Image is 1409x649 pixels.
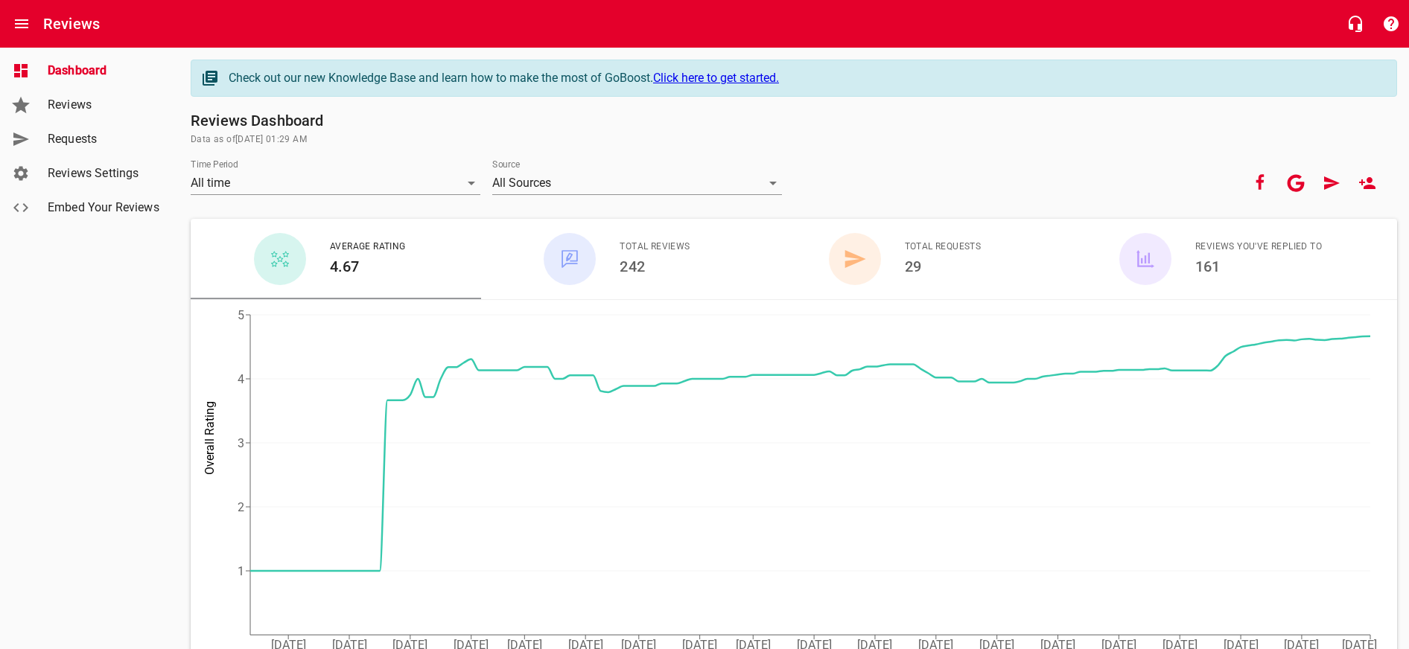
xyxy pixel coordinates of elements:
[1195,255,1322,278] h6: 161
[191,171,480,195] div: All time
[229,69,1381,87] div: Check out our new Knowledge Base and learn how to make the most of GoBoost.
[1242,165,1278,201] button: Your Facebook account is connected
[905,240,982,255] span: Total Requests
[48,96,161,114] span: Reviews
[1314,165,1349,201] a: Request Review
[43,12,100,36] h6: Reviews
[238,564,244,578] tspan: 1
[620,240,690,255] span: Total Reviews
[330,240,406,255] span: Average Rating
[492,171,782,195] div: All Sources
[238,436,244,450] tspan: 3
[1338,6,1373,42] button: Live Chat
[48,62,161,80] span: Dashboard
[48,130,161,148] span: Requests
[191,132,1397,147] span: Data as of [DATE] 01:29 AM
[191,109,1397,132] h6: Reviews Dashboard
[191,160,238,169] label: Time Period
[330,255,406,278] h6: 4.67
[1373,6,1409,42] button: Support Portal
[1195,240,1322,255] span: Reviews You've Replied To
[905,255,982,278] h6: 29
[238,500,244,514] tspan: 2
[203,401,217,475] tspan: Overall Rating
[238,308,244,322] tspan: 5
[620,255,690,278] h6: 242
[1349,165,1385,201] a: New User
[1278,165,1314,201] button: Your google account is connected
[653,71,779,85] a: Click here to get started.
[48,199,161,217] span: Embed Your Reviews
[48,164,161,182] span: Reviews Settings
[492,160,520,169] label: Source
[4,6,39,42] button: Open drawer
[238,372,244,386] tspan: 4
